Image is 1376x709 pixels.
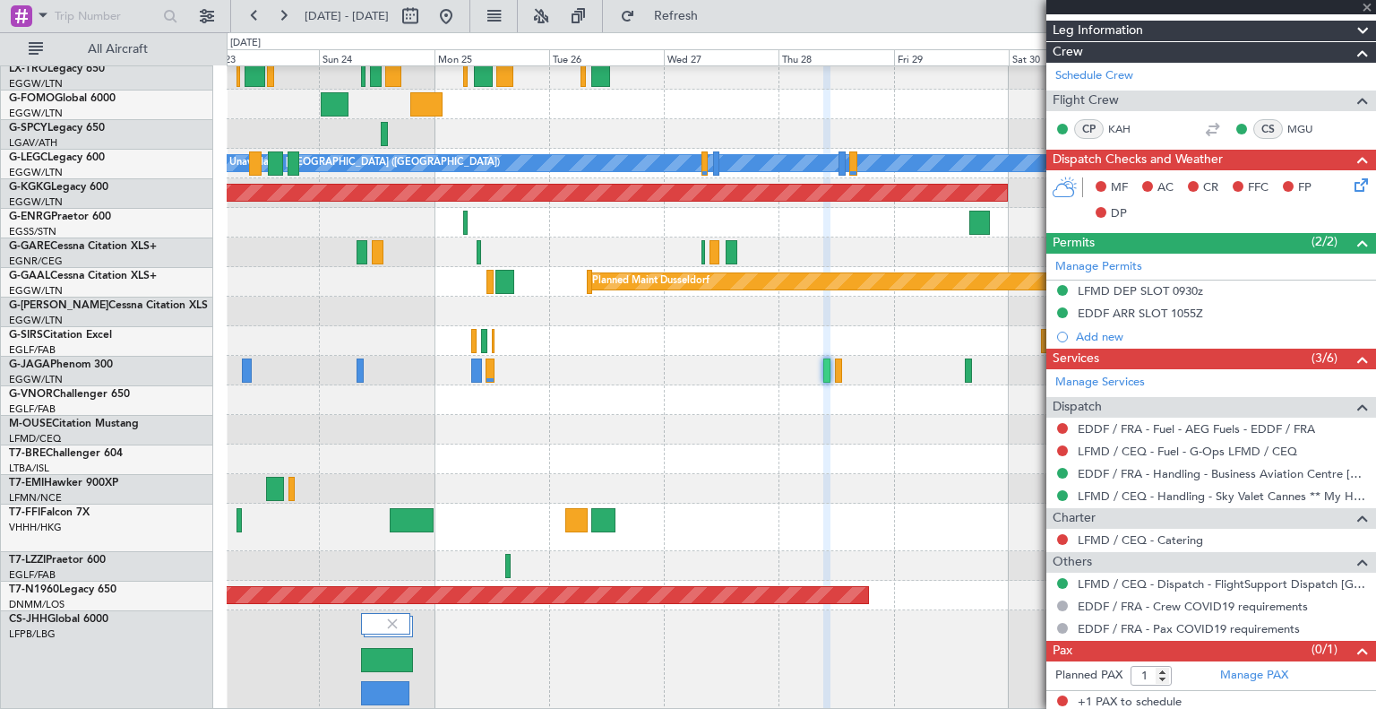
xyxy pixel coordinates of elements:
[9,93,55,104] span: G-FOMO
[1298,179,1311,197] span: FP
[9,152,47,163] span: G-LEGC
[9,555,46,566] span: T7-LZZI
[9,614,47,625] span: CS-JHH
[1311,349,1337,367] span: (3/6)
[9,107,63,120] a: EGGW/LTN
[1053,641,1072,661] span: Pax
[778,49,893,65] div: Thu 28
[9,359,113,370] a: G-JAGAPhenom 300
[9,212,111,222] a: G-ENRGPraetor 600
[9,77,63,91] a: EGGW/LTN
[1111,179,1128,197] span: MF
[434,49,549,65] div: Mon 25
[1053,21,1143,41] span: Leg Information
[1311,640,1337,659] span: (0/1)
[1078,421,1315,437] a: EDDF / FRA - Fuel - AEG Fuels - EDDF / FRA
[9,448,46,459] span: T7-BRE
[9,123,105,134] a: G-SPCYLegacy 650
[230,36,261,51] div: [DATE]
[9,93,116,104] a: G-FOMOGlobal 6000
[9,462,49,475] a: LTBA/ISL
[9,419,139,429] a: M-OUSECitation Mustang
[1078,466,1367,481] a: EDDF / FRA - Handling - Business Aviation Centre [GEOGRAPHIC_DATA] ([PERSON_NAME] Avn) EDDF / FRA
[47,43,189,56] span: All Aircraft
[9,402,56,416] a: EGLF/FAB
[592,268,709,295] div: Planned Maint Dusseldorf
[9,478,118,489] a: T7-EMIHawker 900XP
[549,49,664,65] div: Tue 26
[9,195,63,209] a: EGGW/LTN
[9,64,105,74] a: LX-TROLegacy 650
[1078,599,1308,614] a: EDDF / FRA - Crew COVID19 requirements
[9,507,40,518] span: T7-FFI
[1111,205,1127,223] span: DP
[9,241,50,252] span: G-GARE
[1108,121,1148,137] a: KAH
[9,241,157,252] a: G-GARECessna Citation XLS+
[1253,119,1283,139] div: CS
[9,271,50,281] span: G-GAAL
[9,284,63,298] a: EGGW/LTN
[20,35,194,64] button: All Aircraft
[9,627,56,641] a: LFPB/LBG
[9,478,44,489] span: T7-EMI
[9,64,47,74] span: LX-TRO
[9,300,208,311] a: G-[PERSON_NAME]Cessna Citation XLS
[9,448,123,459] a: T7-BREChallenger 604
[9,491,62,505] a: LFMN/NCE
[1055,258,1142,276] a: Manage Permits
[1053,91,1119,111] span: Flight Crew
[9,271,157,281] a: G-GAALCessna Citation XLS+
[9,330,112,341] a: G-SIRSCitation Excel
[9,225,56,238] a: EGSS/STN
[9,182,108,193] a: G-KGKGLegacy 600
[9,584,116,595] a: T7-N1960Legacy 650
[55,3,158,30] input: Trip Number
[319,49,434,65] div: Sun 24
[1311,232,1337,251] span: (2/2)
[1074,119,1104,139] div: CP
[1053,233,1095,254] span: Permits
[9,152,105,163] a: G-LEGCLegacy 600
[1053,42,1083,63] span: Crew
[1076,329,1367,344] div: Add new
[9,136,57,150] a: LGAV/ATH
[384,616,400,632] img: gray-close.svg
[1157,179,1174,197] span: AC
[9,507,90,518] a: T7-FFIFalcon 7X
[1055,667,1122,685] label: Planned PAX
[612,2,719,30] button: Refresh
[9,182,51,193] span: G-KGKG
[1053,349,1099,369] span: Services
[9,432,61,445] a: LFMD/CEQ
[9,212,51,222] span: G-ENRG
[9,166,63,179] a: EGGW/LTN
[209,150,500,177] div: A/C Unavailable [GEOGRAPHIC_DATA] ([GEOGRAPHIC_DATA])
[9,568,56,582] a: EGLF/FAB
[9,343,56,357] a: EGLF/FAB
[1078,576,1367,592] a: LFMD / CEQ - Dispatch - FlightSupport Dispatch [GEOGRAPHIC_DATA]
[1009,49,1123,65] div: Sat 30
[305,8,389,24] span: [DATE] - [DATE]
[664,49,778,65] div: Wed 27
[1078,306,1203,321] div: EDDF ARR SLOT 1055Z
[9,419,52,429] span: M-OUSE
[9,359,50,370] span: G-JAGA
[9,584,59,595] span: T7-N1960
[1078,283,1203,298] div: LFMD DEP SLOT 0930z
[1055,374,1145,392] a: Manage Services
[9,598,64,611] a: DNMM/LOS
[9,314,63,327] a: EGGW/LTN
[9,614,108,625] a: CS-JHHGlobal 6000
[9,521,62,534] a: VHHH/HKG
[1078,621,1300,636] a: EDDF / FRA - Pax COVID19 requirements
[1053,508,1096,529] span: Charter
[1053,552,1092,573] span: Others
[1055,67,1133,85] a: Schedule Crew
[204,49,319,65] div: Sat 23
[9,330,43,341] span: G-SIRS
[9,555,106,566] a: T7-LZZIPraetor 600
[1203,179,1218,197] span: CR
[9,300,108,311] span: G-[PERSON_NAME]
[9,123,47,134] span: G-SPCY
